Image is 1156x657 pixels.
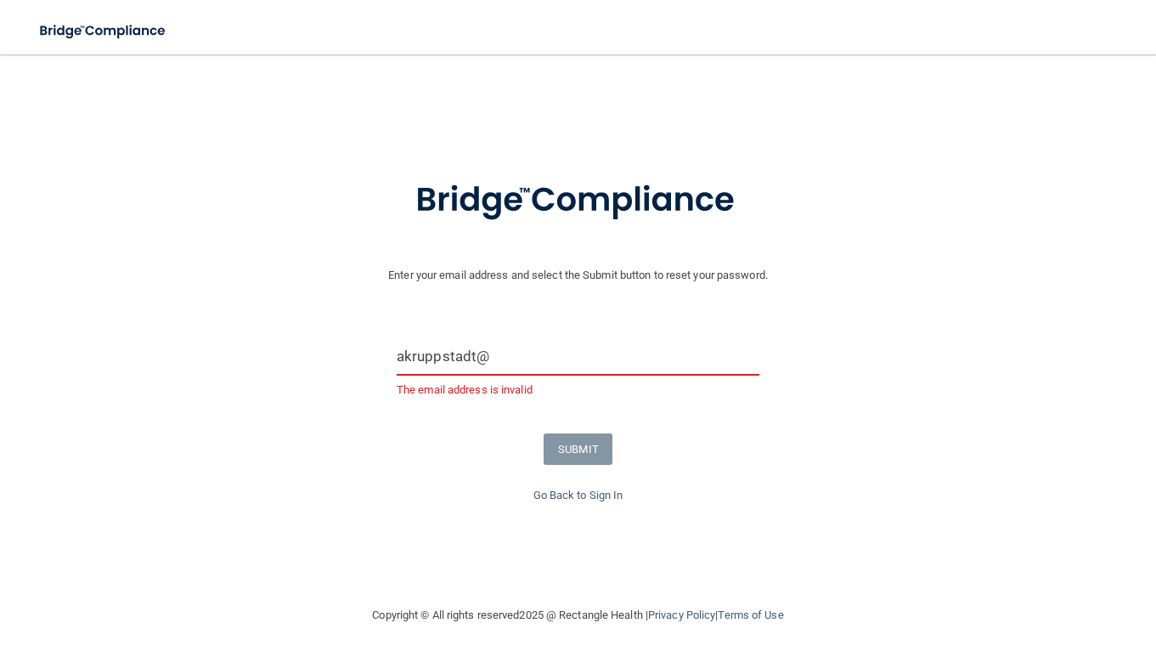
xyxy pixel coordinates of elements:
p: The email address is invalid [397,380,759,400]
img: bridge_compliance_login_screen.278c3ca4.svg [381,156,776,245]
input: Email [397,337,759,376]
img: bridge_compliance_login_screen.278c3ca4.svg [25,14,182,48]
a: Terms of Use [718,609,783,621]
button: SUBMIT [544,433,612,465]
div: Copyright © All rights reserved 2025 @ Rectangle Health | | [268,588,888,643]
iframe: Drift Widget Chat Controller [862,536,1136,604]
a: Go Back to Sign In [533,489,623,501]
a: Privacy Policy [648,609,715,621]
